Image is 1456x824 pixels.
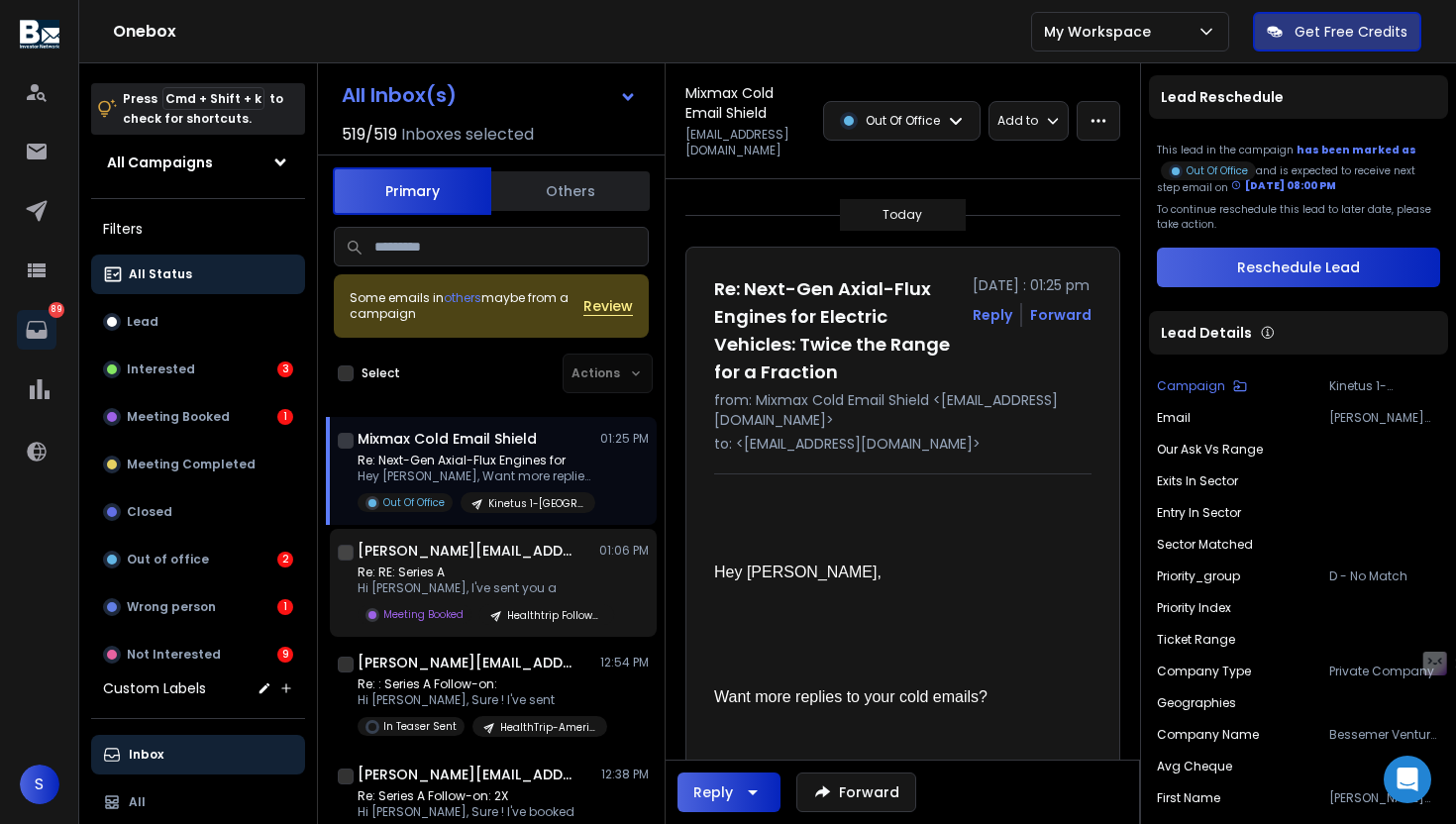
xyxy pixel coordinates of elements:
span: others [444,289,481,306]
p: D - No Match [1329,568,1440,584]
p: Add to [997,113,1038,129]
div: This lead in the campaign and is expected to receive next step email on [1157,143,1440,194]
button: Reply [677,772,780,812]
p: priority_group [1157,568,1240,584]
div: Hey [PERSON_NAME], [714,563,1076,583]
p: from: Mixmax Cold Email Shield <[EMAIL_ADDRESS][DOMAIN_NAME]> [714,390,1092,430]
button: Review [583,296,633,316]
div: Open Intercom Messenger [1384,756,1431,803]
button: Out of office2 [91,540,305,579]
div: Reply [693,782,733,802]
p: Re: RE: Series A [358,565,595,580]
button: Primary [333,167,491,215]
div: 9 [277,647,293,663]
h1: [PERSON_NAME][EMAIL_ADDRESS][DOMAIN_NAME] [358,653,575,672]
img: logo [20,20,59,49]
p: Re: Next-Gen Axial-Flux Engines for [358,453,595,468]
h1: Mixmax Cold Email Shield [685,83,811,123]
div: 1 [277,409,293,425]
p: [PERSON_NAME][EMAIL_ADDRESS][DOMAIN_NAME] [1329,410,1440,426]
button: Meeting Booked1 [91,397,305,437]
p: Not Interested [127,647,221,663]
p: our ask vs range [1157,442,1263,458]
button: Reply [973,305,1012,325]
p: Bessemer Venture Partners [1329,727,1440,743]
button: Inbox [91,735,305,774]
p: Out Of Office [383,495,445,510]
button: Meeting Completed [91,445,305,484]
div: Some emails in maybe from a campaign [350,290,583,322]
p: Campaign [1157,378,1225,394]
h1: Onebox [113,20,1031,44]
p: Press to check for shortcuts. [123,89,283,129]
button: S [20,765,59,804]
p: Private Company [1329,664,1440,679]
button: Lead [91,302,305,342]
p: Hi [PERSON_NAME], Sure ! I've sent [358,692,595,708]
button: Campaign [1157,378,1247,394]
p: Meeting Booked [127,409,230,425]
p: Out of office [127,552,209,567]
p: First Name [1157,790,1220,806]
p: geographies [1157,695,1236,711]
p: Kinetus 1-[GEOGRAPHIC_DATA] [1329,378,1440,394]
button: Closed [91,492,305,532]
p: Out Of Office [866,113,940,129]
p: Inbox [129,747,163,763]
p: HealthTrip-Americas 3 [500,720,595,735]
p: All Status [129,266,192,282]
p: Lead Details [1161,323,1252,343]
p: Company Name [1157,727,1259,743]
div: [DATE] 08:00 PM [1231,178,1336,193]
p: Re: : Series A Follow-on: [358,676,595,692]
p: Meeting Completed [127,457,256,472]
p: Meeting Booked [383,607,464,622]
p: ticket range [1157,632,1235,648]
p: Hi [PERSON_NAME], Sure ! I've booked [358,804,595,820]
p: Lead [127,314,158,330]
button: Wrong person1 [91,587,305,627]
p: Interested [127,361,195,377]
p: [EMAIL_ADDRESS][DOMAIN_NAME] [685,127,811,158]
p: to: <[EMAIL_ADDRESS][DOMAIN_NAME]> [714,434,1092,454]
p: Kinetus 1-[GEOGRAPHIC_DATA] [488,496,583,511]
p: sector matched [1157,537,1253,553]
p: Hi [PERSON_NAME], I've sent you a [358,580,595,596]
p: 89 [49,302,64,318]
button: All Inbox(s) [326,75,653,115]
button: Not Interested9 [91,635,305,674]
h1: [PERSON_NAME][EMAIL_ADDRESS][PERSON_NAME][DOMAIN_NAME] [358,541,575,561]
h3: Inboxes selected [401,123,534,147]
button: Forward [796,772,916,812]
p: Closed [127,504,172,520]
a: 89 [17,310,56,350]
button: All [91,782,305,822]
span: 519 / 519 [342,123,397,147]
div: Forward [1030,305,1092,325]
label: Select [362,365,400,381]
h1: Re: Next-Gen Axial-Flux Engines for Electric Vehicles: Twice the Range for a Fraction [714,275,961,386]
div: Want more replies to your cold emails? [714,687,1076,708]
h3: Filters [91,215,305,243]
p: avg cheque [1157,759,1232,774]
div: 2 [277,552,293,567]
button: All Campaigns [91,143,305,182]
p: priority index [1157,600,1231,616]
span: has been marked as [1297,143,1416,157]
p: exits in sector [1157,473,1238,489]
p: Healthtrip Followon [507,608,602,623]
h1: All Inbox(s) [342,85,457,105]
p: To continue reschedule this lead to later date, please take action. [1157,202,1440,232]
p: entry in sector [1157,505,1241,521]
span: Cmd + Shift + k [162,87,264,110]
p: In Teaser Sent [383,719,457,734]
p: 01:06 PM [599,543,649,559]
p: 12:38 PM [601,767,649,782]
p: 01:25 PM [600,431,649,447]
p: Lead Reschedule [1161,87,1284,107]
button: Interested3 [91,350,305,389]
button: Get Free Credits [1253,12,1421,51]
h1: Mixmax Cold Email Shield [358,429,537,449]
